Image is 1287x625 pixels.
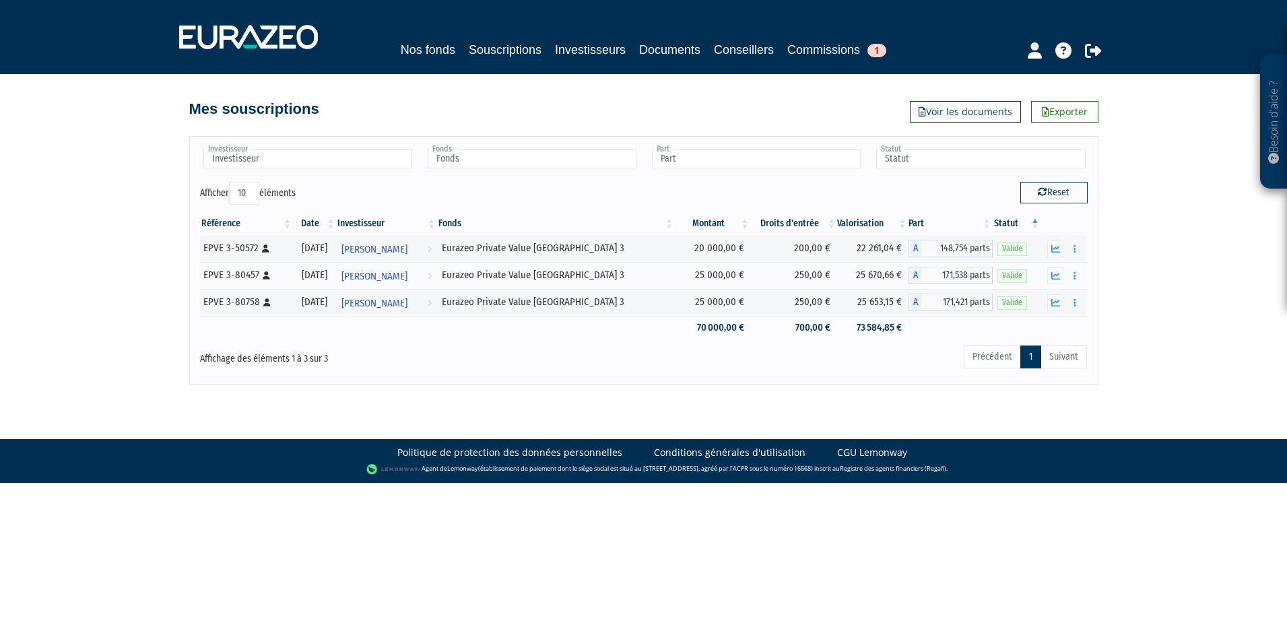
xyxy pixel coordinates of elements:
span: Valide [997,296,1027,309]
a: Souscriptions [469,40,541,61]
td: 25 000,00 € [675,262,751,289]
span: A [909,267,922,284]
div: [DATE] [298,241,331,255]
th: Droits d'entrée: activer pour trier la colonne par ordre croissant [751,212,838,235]
a: Exporter [1031,101,1098,123]
a: Nos fonds [401,40,455,59]
div: Affichage des éléments 1 à 3 sur 3 [200,344,558,366]
span: [PERSON_NAME] [341,291,407,316]
td: 25 000,00 € [675,289,751,316]
a: 1 [1020,346,1041,368]
span: [PERSON_NAME] [341,264,407,289]
img: logo-lemonway.png [366,463,418,476]
td: 25 653,15 € [837,289,908,316]
i: Voir l'investisseur [427,291,432,316]
div: A - Eurazeo Private Value Europe 3 [909,240,993,257]
span: [PERSON_NAME] [341,237,407,262]
td: 25 670,66 € [837,262,908,289]
a: [PERSON_NAME] [336,289,437,316]
a: Commissions1 [787,40,886,59]
a: Voir les documents [910,101,1021,123]
a: Conseillers [714,40,774,59]
i: [Français] Personne physique [262,244,269,253]
th: Part: activer pour trier la colonne par ordre croissant [909,212,993,235]
td: 22 261,04 € [837,235,908,262]
span: A [909,294,922,311]
i: Voir l'investisseur [427,264,432,289]
div: A - Eurazeo Private Value Europe 3 [909,267,993,284]
div: A - Eurazeo Private Value Europe 3 [909,294,993,311]
a: Documents [639,40,700,59]
td: 200,00 € [751,235,838,262]
th: Investisseur: activer pour trier la colonne par ordre croissant [336,212,437,235]
a: Investisseurs [555,40,626,59]
th: Statut : activer pour trier la colonne par ordre d&eacute;croissant [993,212,1041,235]
th: Date: activer pour trier la colonne par ordre croissant [293,212,336,235]
td: 250,00 € [751,289,838,316]
i: [Français] Personne physique [263,298,271,306]
th: Référence : activer pour trier la colonne par ordre croissant [200,212,294,235]
th: Valorisation: activer pour trier la colonne par ordre croissant [837,212,908,235]
p: Besoin d'aide ? [1266,61,1282,183]
span: 1 [867,44,886,57]
span: 171,538 parts [922,267,993,284]
span: 171,421 parts [922,294,993,311]
div: Eurazeo Private Value [GEOGRAPHIC_DATA] 3 [442,241,670,255]
th: Fonds: activer pour trier la colonne par ordre croissant [437,212,675,235]
a: CGU Lemonway [837,446,907,459]
a: [PERSON_NAME] [336,235,437,262]
a: Registre des agents financiers (Regafi) [840,464,946,473]
div: EPVE 3-80457 [203,268,289,282]
div: - Agent de (établissement de paiement dont le siège social est situé au [STREET_ADDRESS], agréé p... [13,463,1274,476]
div: Eurazeo Private Value [GEOGRAPHIC_DATA] 3 [442,268,670,282]
i: [Français] Personne physique [263,271,270,279]
div: EPVE 3-80758 [203,295,289,309]
td: 20 000,00 € [675,235,751,262]
div: Eurazeo Private Value [GEOGRAPHIC_DATA] 3 [442,295,670,309]
select: Afficheréléments [229,182,259,205]
td: 700,00 € [751,316,838,339]
td: 70 000,00 € [675,316,751,339]
td: 250,00 € [751,262,838,289]
div: EPVE 3-50572 [203,241,289,255]
span: Valide [997,242,1027,255]
div: [DATE] [298,295,331,309]
button: Reset [1020,182,1088,203]
i: Voir l'investisseur [427,237,432,262]
img: 1732889491-logotype_eurazeo_blanc_rvb.png [179,25,318,49]
th: Montant: activer pour trier la colonne par ordre croissant [675,212,751,235]
td: 73 584,85 € [837,316,908,339]
a: Politique de protection des données personnelles [397,446,622,459]
a: Lemonway [447,464,478,473]
span: 148,754 parts [922,240,993,257]
div: [DATE] [298,268,331,282]
a: [PERSON_NAME] [336,262,437,289]
span: A [909,240,922,257]
label: Afficher éléments [200,182,296,205]
span: Valide [997,269,1027,282]
h4: Mes souscriptions [189,101,319,117]
a: Conditions générales d'utilisation [654,446,805,459]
